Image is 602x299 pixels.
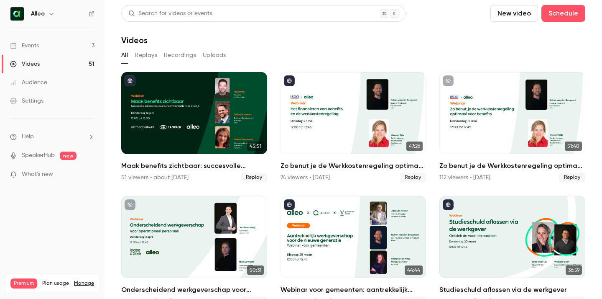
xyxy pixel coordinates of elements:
[443,199,454,210] button: published
[121,72,267,183] a: 45:51Maak benefits zichtbaar: succesvolle arbeidsvoorwaarden communicatie in de praktijk51 viewer...
[10,7,24,21] img: Alleo
[10,60,40,68] div: Videos
[439,72,585,183] li: Zo benut je de Werkkostenregeling optimaal voor benefits
[203,49,226,62] button: Uploads
[439,161,585,171] h2: Zo benut je de Werkkostenregeling optimaal voor benefits
[439,72,585,183] a: 51:40Zo benut je de Werkkostenregeling optimaal voor benefits112 viewers • [DATE]Replay
[60,152,77,160] span: new
[22,132,34,141] span: Help
[121,49,128,62] button: All
[128,9,212,18] div: Search for videos or events
[74,280,94,287] a: Manage
[247,142,264,151] span: 45:51
[281,285,426,295] h2: Webinar voor gemeenten: aantrekkelijk werkgeverschap voor de nieuwe generatie
[125,199,135,210] button: unpublished
[443,75,454,86] button: unpublished
[125,75,135,86] button: published
[439,285,585,295] h2: Studieschuld aflossen via de werkgever
[76,290,81,295] span: 75
[400,173,426,183] span: Replay
[406,142,423,151] span: 47:26
[76,289,94,296] p: / 200
[31,10,45,18] h6: Alleo
[135,49,157,62] button: Replays
[121,161,267,171] h2: Maak benefits zichtbaar: succesvolle arbeidsvoorwaarden communicatie in de praktijk
[10,41,39,50] div: Events
[121,5,585,294] section: Videos
[10,132,94,141] li: help-dropdown-opener
[10,78,47,87] div: Audience
[10,289,26,296] p: Videos
[284,75,295,86] button: published
[281,173,330,182] div: 74 viewers • [DATE]
[10,97,43,105] div: Settings
[566,265,582,275] span: 36:59
[247,265,264,275] span: 50:31
[121,72,267,183] li: Maak benefits zichtbaar: succesvolle arbeidsvoorwaarden communicatie in de praktijk
[22,170,53,179] span: What's new
[490,5,538,22] button: New video
[559,173,585,183] span: Replay
[439,173,490,182] div: 112 viewers • [DATE]
[241,173,267,183] span: Replay
[121,173,189,182] div: 51 viewers • about [DATE]
[164,49,196,62] button: Recordings
[10,278,37,289] span: Premium
[42,280,69,287] span: Plan usage
[541,5,585,22] button: Schedule
[565,142,582,151] span: 51:40
[22,151,55,160] a: SpeakerHub
[121,285,267,295] h2: Onderscheidend werkgeverschap voor operationeel personeel
[281,72,426,183] a: 47:26Zo benut je de Werkkostenregeling optimaal voor benefits74 viewers • [DATE]Replay
[281,72,426,183] li: Zo benut je de Werkkostenregeling optimaal voor benefits
[281,161,426,171] h2: Zo benut je de Werkkostenregeling optimaal voor benefits
[284,199,295,210] button: published
[405,265,423,275] span: 44:44
[121,35,148,45] h1: Videos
